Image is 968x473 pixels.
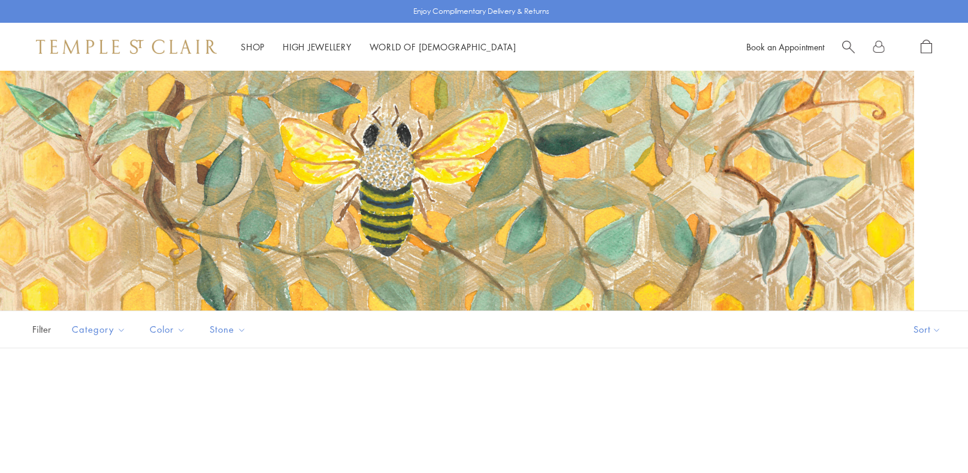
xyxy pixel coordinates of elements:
a: Book an Appointment [746,41,824,53]
button: Stone [201,316,255,343]
button: Show sort by [887,311,968,348]
button: Color [141,316,195,343]
span: Stone [204,322,255,337]
button: Category [63,316,135,343]
img: Temple St. Clair [36,40,217,54]
nav: Main navigation [241,40,516,55]
a: High JewelleryHigh Jewellery [283,41,352,53]
a: ShopShop [241,41,265,53]
p: Enjoy Complimentary Delivery & Returns [413,5,549,17]
a: Open Shopping Bag [921,40,932,55]
span: Category [66,322,135,337]
a: Search [842,40,855,55]
a: World of [DEMOGRAPHIC_DATA]World of [DEMOGRAPHIC_DATA] [370,41,516,53]
span: Color [144,322,195,337]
